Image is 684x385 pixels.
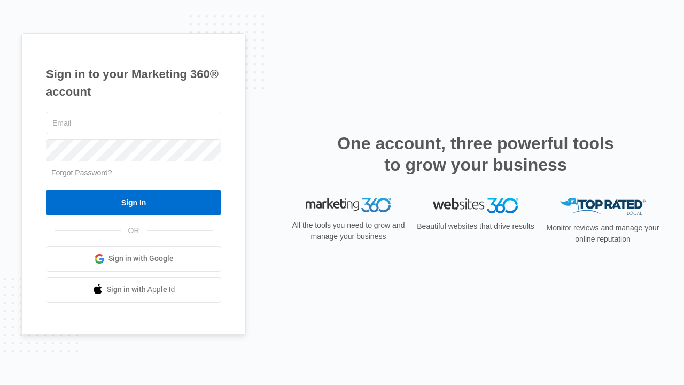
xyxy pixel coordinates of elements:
[560,198,646,215] img: Top Rated Local
[416,221,535,232] p: Beautiful websites that drive results
[121,225,147,236] span: OR
[108,253,174,264] span: Sign in with Google
[46,246,221,272] a: Sign in with Google
[306,198,391,213] img: Marketing 360
[46,112,221,134] input: Email
[107,284,175,295] span: Sign in with Apple Id
[46,277,221,303] a: Sign in with Apple Id
[334,133,617,175] h2: One account, three powerful tools to grow your business
[46,65,221,101] h1: Sign in to your Marketing 360® account
[46,190,221,215] input: Sign In
[543,222,663,245] p: Monitor reviews and manage your online reputation
[51,168,112,177] a: Forgot Password?
[289,220,408,242] p: All the tools you need to grow and manage your business
[433,198,518,213] img: Websites 360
